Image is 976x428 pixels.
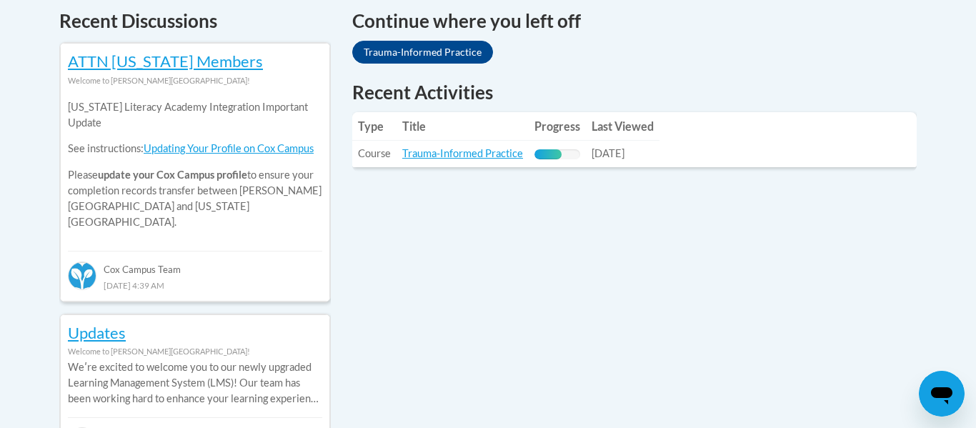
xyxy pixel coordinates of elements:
a: Trauma-Informed Practice [352,41,493,64]
th: Type [352,112,397,141]
a: Trauma-Informed Practice [402,147,523,159]
span: Course [358,147,391,159]
iframe: Button to launch messaging window [919,371,965,417]
div: Please to ensure your completion records transfer between [PERSON_NAME][GEOGRAPHIC_DATA] and [US_... [68,89,322,241]
th: Progress [529,112,586,141]
div: [DATE] 4:39 AM [68,277,322,293]
th: Title [397,112,529,141]
p: Weʹre excited to welcome you to our newly upgraded Learning Management System (LMS)! Our team has... [68,359,322,407]
p: See instructions: [68,141,322,156]
div: Welcome to [PERSON_NAME][GEOGRAPHIC_DATA]! [68,73,322,89]
b: update your Cox Campus profile [98,169,247,181]
a: Updating Your Profile on Cox Campus [144,142,314,154]
h4: Continue where you left off [352,7,917,35]
img: Cox Campus Team [68,262,96,290]
a: Updates [68,323,126,342]
th: Last Viewed [586,112,659,141]
div: Welcome to [PERSON_NAME][GEOGRAPHIC_DATA]! [68,344,322,359]
h4: Recent Discussions [59,7,331,35]
span: [DATE] [592,147,624,159]
div: Cox Campus Team [68,251,322,277]
a: ATTN [US_STATE] Members [68,51,263,71]
div: Progress, % [534,149,562,159]
h1: Recent Activities [352,79,917,105]
p: [US_STATE] Literacy Academy Integration Important Update [68,99,322,131]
